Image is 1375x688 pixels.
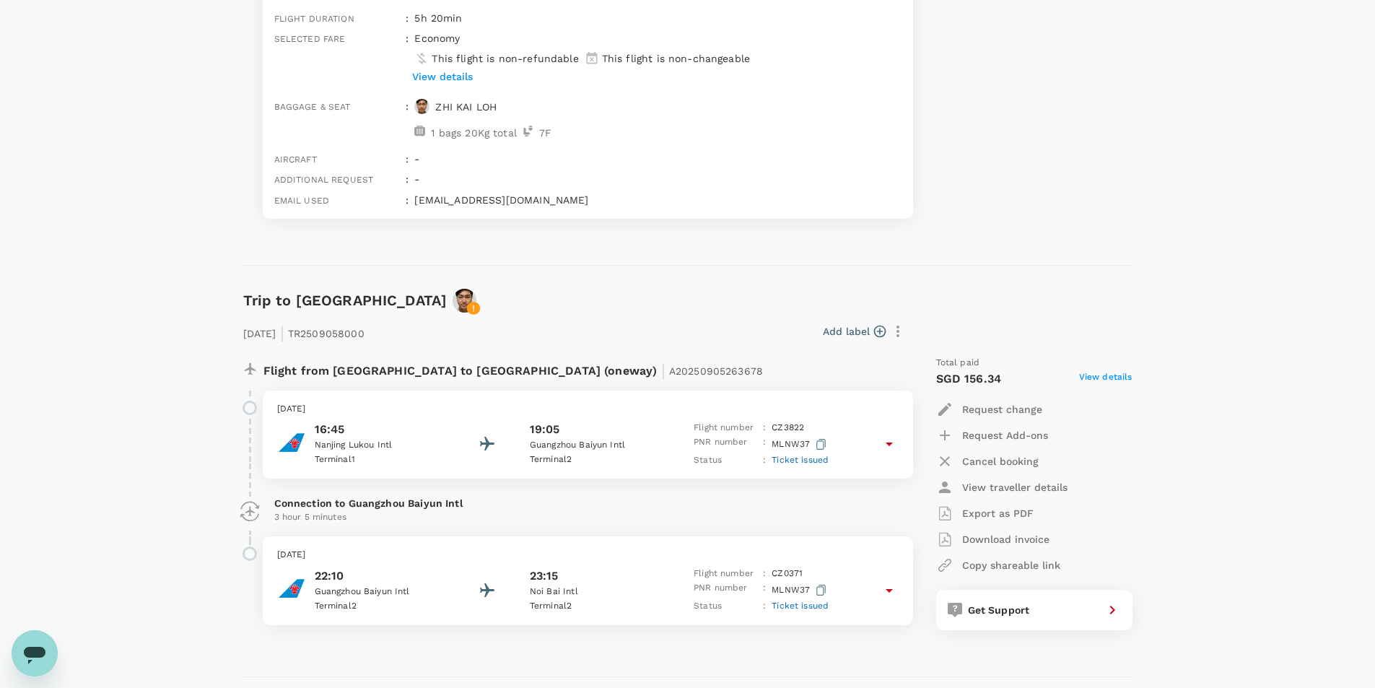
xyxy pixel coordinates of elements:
[1079,370,1132,388] span: View details
[694,599,757,614] p: Status
[274,154,317,165] span: Aircraft
[400,93,409,146] div: :
[694,567,757,581] p: Flight number
[400,5,409,25] div: :
[694,453,757,468] p: Status
[453,289,476,313] img: avatar-664c4aa9c37ad.jpeg
[962,480,1068,495] p: View traveller details
[400,25,409,93] div: :
[523,126,533,136] img: seat-icon
[694,421,757,435] p: Flight number
[432,51,578,66] p: This flight is non-refundable
[530,453,660,467] p: Terminal 2
[772,601,829,611] span: Ticket issued
[763,435,766,453] p: :
[962,428,1048,443] p: Request Add-ons
[530,421,560,438] p: 19:05
[772,435,829,453] p: MLNW37
[530,567,559,585] p: 23:15
[414,31,460,45] p: economy
[936,422,1048,448] button: Request Add-ons
[414,193,901,207] p: [EMAIL_ADDRESS][DOMAIN_NAME]
[12,630,58,676] iframe: Button to launch messaging window
[936,500,1034,526] button: Export as PDF
[694,581,757,599] p: PNR number
[772,455,829,465] span: Ticket issued
[763,567,766,581] p: :
[274,102,351,112] span: Baggage & seat
[243,318,365,344] p: [DATE] TR2509058000
[274,510,902,525] p: 3 hour 5 minutes
[530,599,660,614] p: Terminal 2
[277,402,899,417] p: [DATE]
[400,166,409,186] div: :
[315,567,445,585] p: 22:10
[277,428,306,457] img: China Southern
[962,454,1039,469] p: Cancel booking
[962,532,1049,547] p: Download invoice
[409,166,901,186] div: -
[274,196,330,206] span: Email used
[661,360,665,380] span: |
[412,69,473,84] p: View details
[936,370,1002,388] p: SGD 156.34
[274,34,346,44] span: Selected fare
[763,453,766,468] p: :
[315,453,445,467] p: Terminal 1
[539,126,551,140] p: 7 F
[400,146,409,166] div: :
[280,323,284,343] span: |
[962,558,1060,572] p: Copy shareable link
[414,126,425,136] img: baggage-icon
[936,526,1049,552] button: Download invoice
[409,146,901,166] div: -
[936,356,980,370] span: Total paid
[431,126,517,140] p: 1 bags 20Kg total
[763,581,766,599] p: :
[274,14,354,24] span: Flight duration
[409,66,476,87] button: View details
[530,438,660,453] p: Guangzhou Baiyun Intl
[414,11,901,25] p: 5h 20min
[936,474,1068,500] button: View traveller details
[274,175,374,185] span: Additional request
[414,99,429,114] img: avatar-664c4aa9c37ad.jpeg
[962,402,1042,417] p: Request change
[823,324,886,339] button: Add label
[243,289,448,312] h6: Trip to [GEOGRAPHIC_DATA]
[936,396,1042,422] button: Request change
[315,421,445,438] p: 16:45
[968,604,1030,616] span: Get Support
[772,567,803,581] p: CZ 0371
[772,581,829,599] p: MLNW37
[400,187,409,207] div: :
[315,585,445,599] p: Guangzhou Baiyun Intl
[763,421,766,435] p: :
[694,435,757,453] p: PNR number
[315,599,445,614] p: Terminal 2
[530,585,660,599] p: Noi Bai Intl
[936,552,1060,578] button: Copy shareable link
[263,356,764,382] p: Flight from [GEOGRAPHIC_DATA] to [GEOGRAPHIC_DATA] (oneway)
[274,496,902,510] p: Connection to Guangzhou Baiyun Intl
[936,448,1039,474] button: Cancel booking
[435,100,497,114] p: ZHI KAI LOH
[763,599,766,614] p: :
[962,506,1034,521] p: Export as PDF
[772,421,804,435] p: CZ 3822
[315,438,445,453] p: Nanjing Lukou Intl
[277,574,306,603] img: China Southern
[277,548,899,562] p: [DATE]
[669,365,763,377] span: A20250905263678
[602,51,750,66] p: This flight is non-changeable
